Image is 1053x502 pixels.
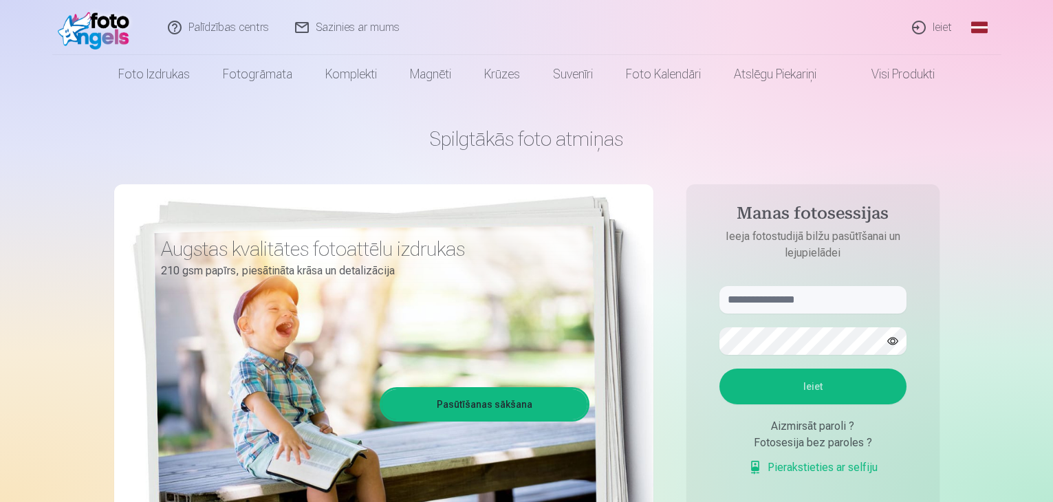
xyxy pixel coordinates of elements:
[748,459,878,476] a: Pierakstieties ar selfiju
[161,237,579,261] h3: Augstas kvalitātes fotoattēlu izdrukas
[206,55,309,94] a: Fotogrāmata
[309,55,393,94] a: Komplekti
[833,55,951,94] a: Visi produkti
[58,6,137,50] img: /fa1
[161,261,579,281] p: 210 gsm papīrs, piesātināta krāsa un detalizācija
[393,55,468,94] a: Magnēti
[719,435,907,451] div: Fotosesija bez paroles ?
[114,127,940,151] h1: Spilgtākās foto atmiņas
[382,389,587,419] a: Pasūtīšanas sākšana
[102,55,206,94] a: Foto izdrukas
[717,55,833,94] a: Atslēgu piekariņi
[468,55,536,94] a: Krūzes
[719,369,907,404] button: Ieiet
[609,55,717,94] a: Foto kalendāri
[536,55,609,94] a: Suvenīri
[706,228,920,261] p: Ieeja fotostudijā bilžu pasūtīšanai un lejupielādei
[706,204,920,228] h4: Manas fotosessijas
[719,418,907,435] div: Aizmirsāt paroli ?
